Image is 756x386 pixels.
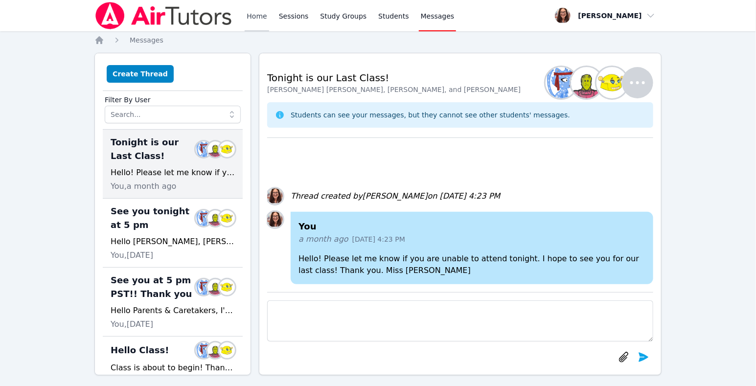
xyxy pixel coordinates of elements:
[298,253,645,276] p: Hello! Please let me know if you are unable to attend tonight. I hope to see you for our last cla...
[207,342,223,358] img: Axel Gonzalez
[103,268,243,337] div: See you at 5 pm PST!! Thank youMia Isabella Cruz CastilloAxel GonzalezEmmanuel GalvezHello Parent...
[196,141,211,157] img: Mia Isabella Cruz Castillo
[207,279,223,295] img: Axel Gonzalez
[111,136,200,163] span: Tonight is our Last Class!
[207,210,223,226] img: Axel Gonzalez
[571,67,602,98] img: Axel Gonzalez
[352,234,405,244] span: [DATE] 4:23 PM
[105,106,241,123] input: Search...
[546,67,577,98] img: Mia Isabella Cruz Castillo
[219,342,235,358] img: Emmanuel Galvez
[267,212,283,227] img: Michelle Bermas
[111,343,169,357] span: Hello Class!
[111,362,235,374] div: Class is about to begin! Thank you
[421,11,455,21] span: Messages
[196,210,211,226] img: Mia Isabella Cruz Castillo
[207,141,223,157] img: Axel Gonzalez
[105,91,241,106] label: Filter By User
[94,35,662,45] nav: Breadcrumb
[111,167,235,179] div: Hello! Please let me know if you are unable to attend tonight. I hope to see you for our last cla...
[103,130,243,199] div: Tonight is our Last Class!Mia Isabella Cruz CastilloAxel GonzalezEmmanuel GalvezHello! Please let...
[551,67,653,98] button: Mia Isabella Cruz CastilloAxel GonzalezEmmanuel Galvez
[103,199,243,268] div: See you tonight at 5 pmMia Isabella Cruz CastilloAxel GonzalezEmmanuel GalvezHello [PERSON_NAME],...
[107,65,174,83] button: Create Thread
[111,181,176,192] span: You, a month ago
[298,220,645,233] h4: You
[219,141,235,157] img: Emmanuel Galvez
[291,190,500,202] div: Thread created by [PERSON_NAME] on [DATE] 4:23 PM
[111,305,235,317] div: Hello Parents & Caretakers, I'm looking forward to seeing your wonderful children at 5 pm PST [DA...
[111,250,153,261] span: You, [DATE]
[94,2,233,29] img: Air Tutors
[596,67,628,98] img: Emmanuel Galvez
[130,36,163,44] span: Messages
[111,318,153,330] span: You, [DATE]
[130,35,163,45] a: Messages
[111,273,200,301] span: See you at 5 pm PST!! Thank you
[267,85,521,94] div: [PERSON_NAME] [PERSON_NAME], [PERSON_NAME], and [PERSON_NAME]
[219,279,235,295] img: Emmanuel Galvez
[298,233,348,245] span: a month ago
[291,110,570,120] div: Students can see your messages, but they cannot see other students' messages.
[111,204,200,232] span: See you tonight at 5 pm
[196,342,211,358] img: Mia Isabella Cruz Castillo
[196,279,211,295] img: Mia Isabella Cruz Castillo
[219,210,235,226] img: Emmanuel Galvez
[267,188,283,204] img: Michelle Bermas
[111,236,235,248] div: Hello [PERSON_NAME], [PERSON_NAME] and [PERSON_NAME], I'll see you tonight or please let me know ...
[267,71,521,85] h2: Tonight is our Last Class!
